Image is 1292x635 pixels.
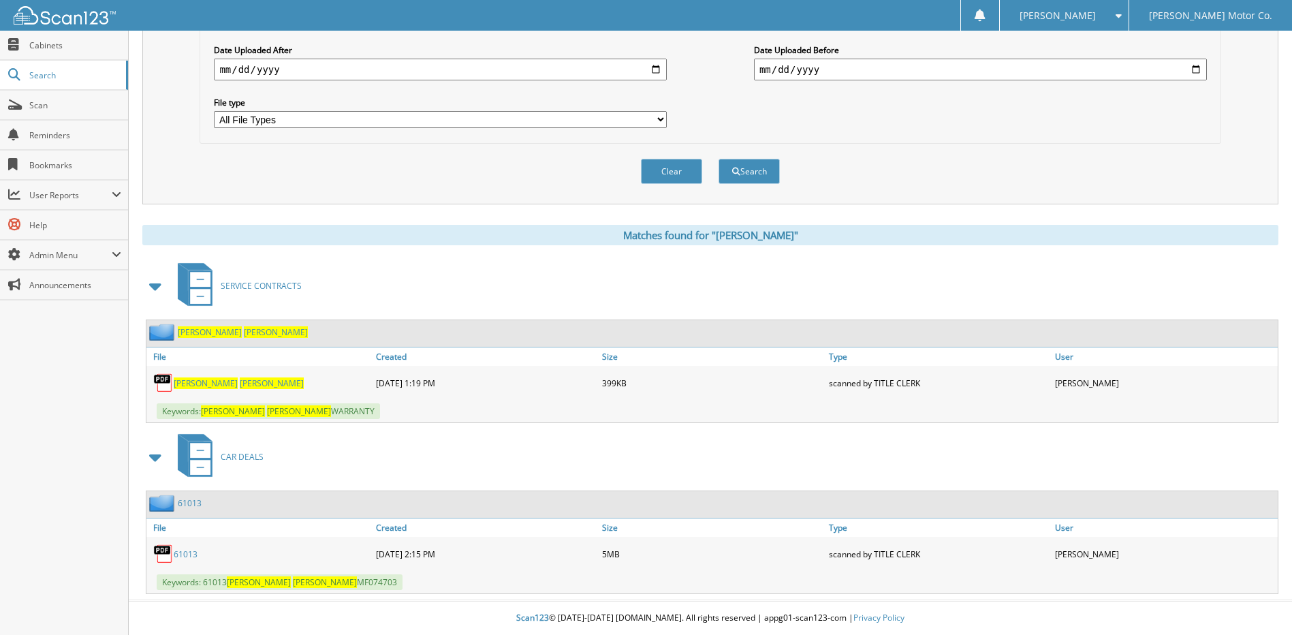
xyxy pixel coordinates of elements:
div: 399KB [599,369,825,397]
div: [DATE] 1:19 PM [373,369,599,397]
label: File type [214,97,667,108]
div: [PERSON_NAME] [1052,369,1278,397]
a: File [146,347,373,366]
span: [PERSON_NAME] [227,576,291,588]
span: Keywords: 61013 MF074703 [157,574,403,590]
span: [PERSON_NAME] [1020,12,1096,20]
div: [PERSON_NAME] [1052,540,1278,568]
span: Bookmarks [29,159,121,171]
img: folder2.png [149,324,178,341]
span: Scan123 [516,612,549,623]
span: Scan [29,99,121,111]
span: Cabinets [29,40,121,51]
a: User [1052,518,1278,537]
img: scan123-logo-white.svg [14,6,116,25]
a: [PERSON_NAME] [PERSON_NAME] [174,377,304,389]
a: Privacy Policy [853,612,904,623]
label: Date Uploaded Before [754,44,1207,56]
img: PDF.png [153,544,174,564]
span: Announcements [29,279,121,291]
a: Type [825,518,1052,537]
label: Date Uploaded After [214,44,667,56]
span: [PERSON_NAME] [174,377,238,389]
span: [PERSON_NAME] [240,377,304,389]
input: end [754,59,1207,80]
a: Size [599,518,825,537]
a: 61013 [178,497,202,509]
span: [PERSON_NAME] Motor Co. [1149,12,1272,20]
a: CAR DEALS [170,430,264,484]
input: start [214,59,667,80]
span: Search [29,69,119,81]
iframe: Chat Widget [1224,570,1292,635]
a: [PERSON_NAME] [PERSON_NAME] [178,326,308,338]
a: Created [373,347,599,366]
a: User [1052,347,1278,366]
span: Help [29,219,121,231]
div: [DATE] 2:15 PM [373,540,599,568]
img: PDF.png [153,373,174,393]
span: SERVICE CONTRACTS [221,280,302,292]
span: [PERSON_NAME] [267,405,331,417]
div: scanned by TITLE CLERK [825,369,1052,397]
span: CAR DEALS [221,451,264,463]
div: scanned by TITLE CLERK [825,540,1052,568]
span: Admin Menu [29,249,112,261]
a: Created [373,518,599,537]
span: [PERSON_NAME] [293,576,357,588]
div: © [DATE]-[DATE] [DOMAIN_NAME]. All rights reserved | appg01-scan123-com | [129,602,1292,635]
span: Reminders [29,129,121,141]
span: Keywords: WARRANTY [157,403,380,419]
a: SERVICE CONTRACTS [170,259,302,313]
a: 61013 [174,548,198,560]
a: Type [825,347,1052,366]
span: [PERSON_NAME] [178,326,242,338]
span: User Reports [29,189,112,201]
span: [PERSON_NAME] [201,405,265,417]
a: Size [599,347,825,366]
div: Matches found for "[PERSON_NAME]" [142,225,1278,245]
img: folder2.png [149,495,178,512]
span: [PERSON_NAME] [244,326,308,338]
div: 5MB [599,540,825,568]
button: Search [719,159,780,184]
a: File [146,518,373,537]
button: Clear [641,159,702,184]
